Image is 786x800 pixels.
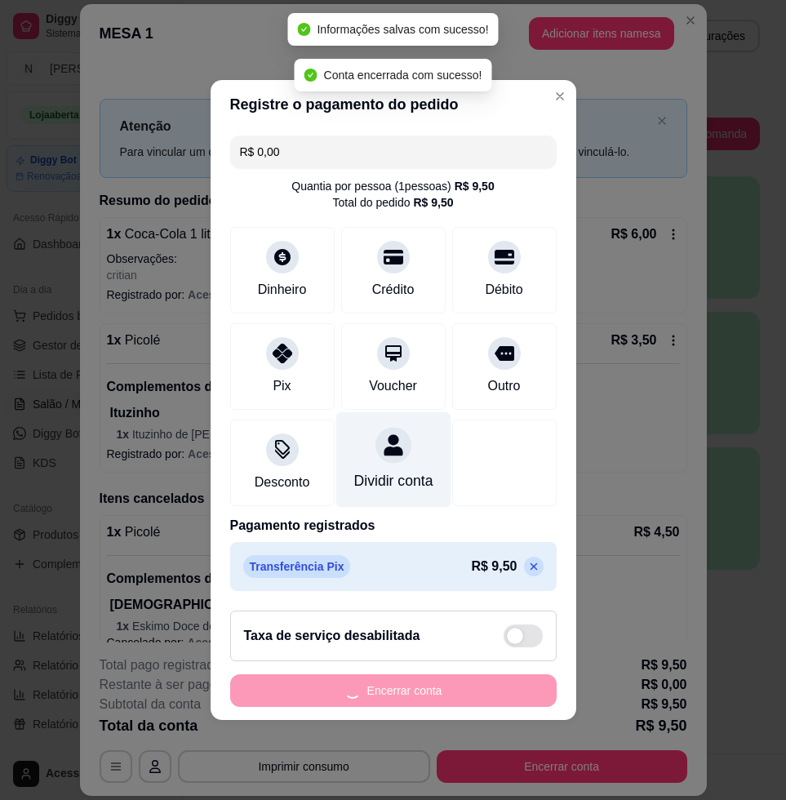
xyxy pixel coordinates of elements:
button: Close [547,83,573,109]
h2: Taxa de serviço desabilitada [244,626,420,646]
span: check-circle [297,23,310,36]
div: Desconto [255,473,310,492]
p: R$ 9,50 [471,557,517,576]
span: Informações salvas com sucesso! [317,23,488,36]
span: check-circle [304,69,318,82]
span: Conta encerrada com sucesso! [324,69,482,82]
div: R$ 9,50 [455,178,495,194]
div: Pix [273,376,291,396]
div: Voucher [369,376,417,396]
div: Outro [487,376,520,396]
p: Transferência Pix [243,555,351,578]
div: Crédito [372,280,415,300]
div: Quantia por pessoa ( 1 pessoas) [291,178,494,194]
p: Pagamento registrados [230,516,557,536]
div: Total do pedido [332,194,453,211]
header: Registre o pagamento do pedido [211,80,576,129]
div: R$ 9,50 [413,194,453,211]
div: Dividir conta [353,470,433,491]
div: Débito [485,280,522,300]
div: Dinheiro [258,280,307,300]
input: Ex.: hambúrguer de cordeiro [240,136,547,168]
